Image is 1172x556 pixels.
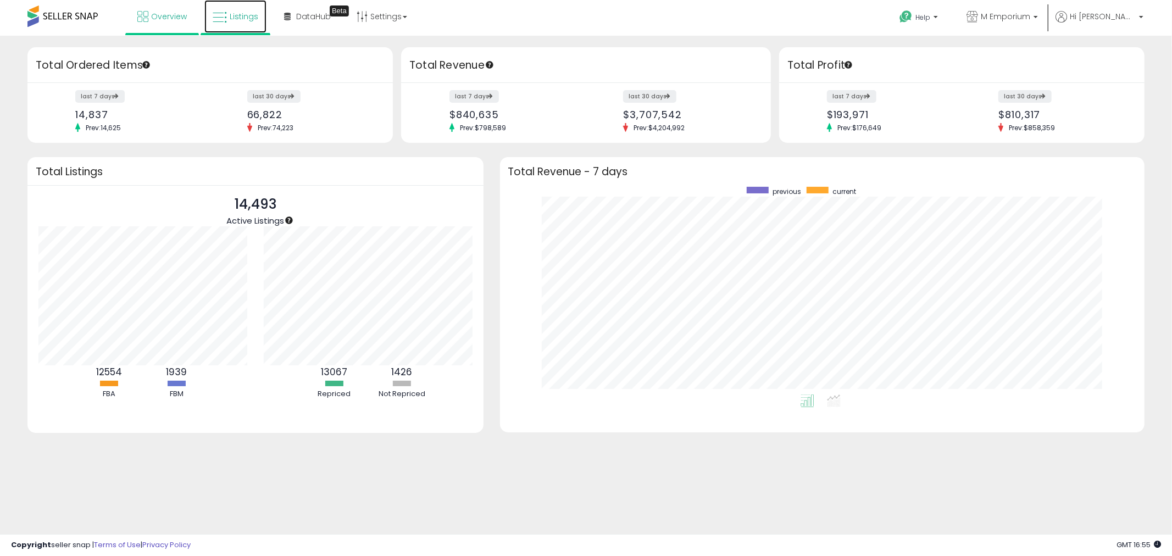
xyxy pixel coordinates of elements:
[623,109,752,120] div: $3,707,542
[141,60,151,70] div: Tooltip anchor
[832,187,856,196] span: current
[76,389,142,399] div: FBA
[998,109,1125,120] div: $810,317
[284,215,294,225] div: Tooltip anchor
[843,60,853,70] div: Tooltip anchor
[151,11,187,22] span: Overview
[449,109,578,120] div: $840,635
[96,365,122,379] b: 12554
[247,90,301,103] label: last 30 days
[454,123,512,132] span: Prev: $798,589
[226,194,284,215] p: 14,493
[36,168,475,176] h3: Total Listings
[321,365,347,379] b: 13067
[409,58,763,73] h3: Total Revenue
[891,2,949,36] a: Help
[369,389,435,399] div: Not Repriced
[166,365,187,379] b: 1939
[787,58,1136,73] h3: Total Profit
[1070,11,1136,22] span: Hi [PERSON_NAME]
[485,60,495,70] div: Tooltip anchor
[449,90,499,103] label: last 7 days
[75,109,202,120] div: 14,837
[981,11,1030,22] span: M Emporium
[827,90,876,103] label: last 7 days
[391,365,412,379] b: 1426
[832,123,887,132] span: Prev: $176,649
[143,389,209,399] div: FBM
[1003,123,1060,132] span: Prev: $858,359
[226,215,284,226] span: Active Listings
[252,123,299,132] span: Prev: 74,223
[899,10,913,24] i: Get Help
[628,123,690,132] span: Prev: $4,204,992
[75,90,125,103] label: last 7 days
[827,109,953,120] div: $193,971
[301,389,367,399] div: Repriced
[508,168,1136,176] h3: Total Revenue - 7 days
[296,11,331,22] span: DataHub
[247,109,374,120] div: 66,822
[773,187,801,196] span: previous
[330,5,349,16] div: Tooltip anchor
[915,13,930,22] span: Help
[1056,11,1143,36] a: Hi [PERSON_NAME]
[36,58,385,73] h3: Total Ordered Items
[623,90,676,103] label: last 30 days
[998,90,1052,103] label: last 30 days
[80,123,126,132] span: Prev: 14,625
[230,11,258,22] span: Listings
